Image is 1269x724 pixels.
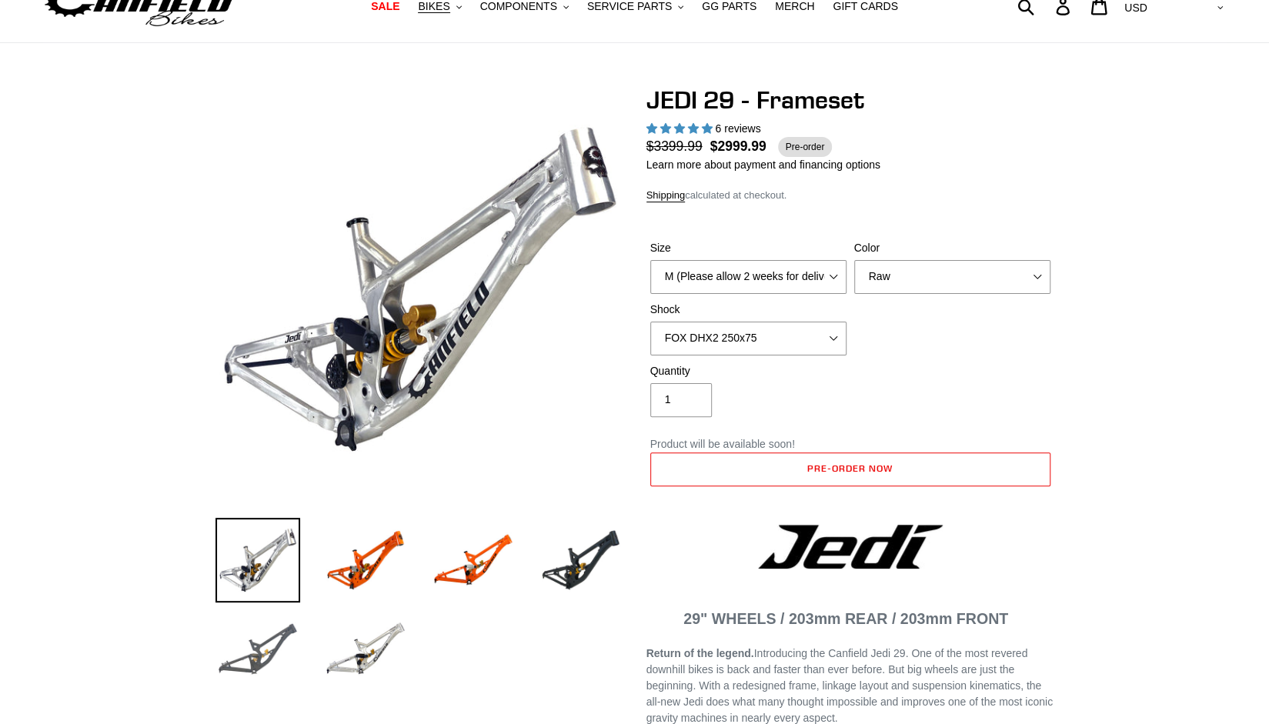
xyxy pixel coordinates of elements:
[219,88,620,490] img: JEDI 29 - Frameset
[650,452,1050,486] button: Add to cart
[683,610,1008,627] span: 29" WHEELS / 203mm REAR / 203mm FRONT
[431,518,516,602] img: Load image into Gallery viewer, JEDI 29 - Frameset
[650,302,847,318] label: Shock
[215,607,300,692] img: Load image into Gallery viewer, JEDI 29 - Frameset
[778,137,833,157] span: Pre-order
[650,436,1050,452] p: Product will be available soon!
[646,647,754,659] b: Return of the legend.
[650,240,847,256] label: Size
[646,158,880,171] a: Learn more about payment and financing options
[323,518,408,602] img: Load image into Gallery viewer, JEDI 29 - Frameset
[323,607,408,692] img: Load image into Gallery viewer, JEDI 29 - Frameset
[715,122,760,135] span: 6 reviews
[646,136,710,156] span: $3399.99
[646,647,1053,724] span: Introducing the Canfield Jedi 29. One of the most revered downhill bikes is back and faster than ...
[646,189,686,202] a: Shipping
[646,188,1054,203] div: calculated at checkout.
[650,363,847,379] label: Quantity
[710,136,766,156] span: $2999.99
[215,518,300,602] img: Load image into Gallery viewer, JEDI 29 - Frameset
[854,240,1050,256] label: Color
[807,462,892,474] span: Pre-order now
[539,518,623,602] img: Load image into Gallery viewer, JEDI 29 - Frameset
[646,122,716,135] span: 5.00 stars
[646,85,1054,115] h1: JEDI 29 - Frameset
